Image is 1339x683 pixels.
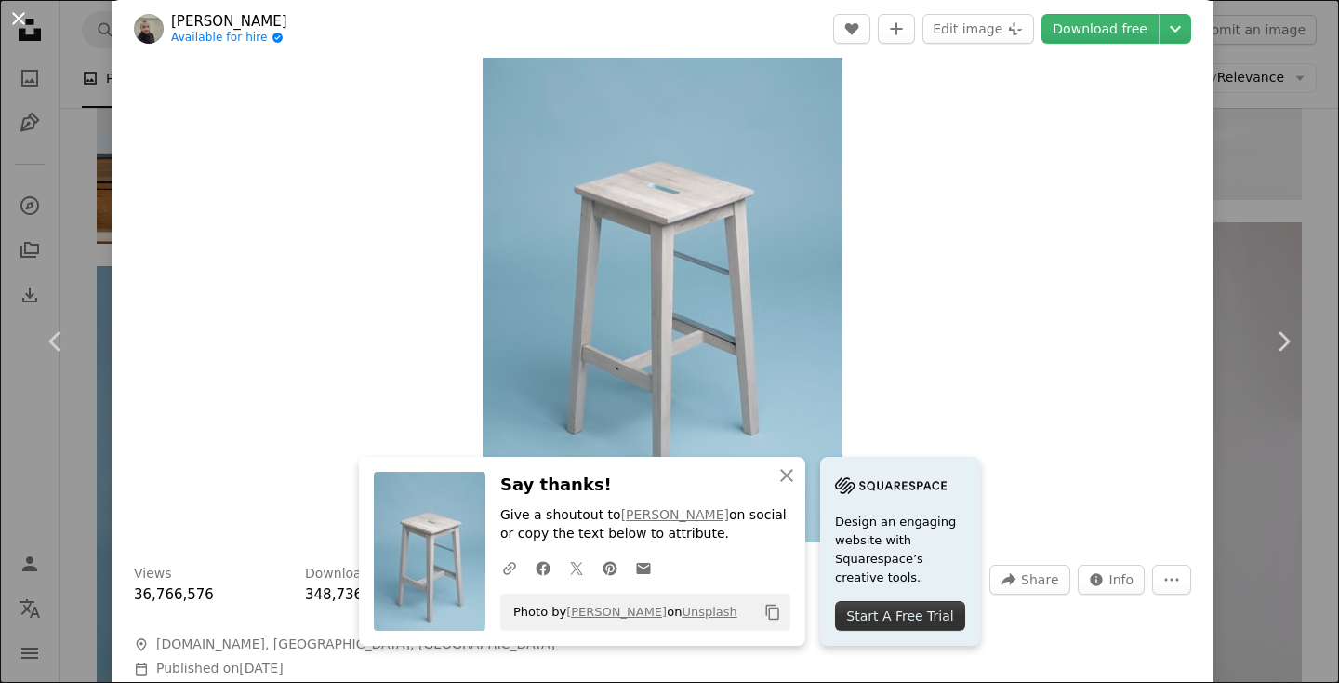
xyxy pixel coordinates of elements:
[504,597,737,627] span: Photo by on
[835,472,947,500] img: file-1705255347840-230a6ab5bca9image
[922,14,1034,44] button: Edit image
[500,506,790,543] p: Give a shoutout to on social or copy the text below to attribute.
[156,636,555,654] span: [DOMAIN_NAME], [GEOGRAPHIC_DATA], [GEOGRAPHIC_DATA]
[134,14,164,44] img: Go to Ruslan Bardash's profile
[171,12,287,31] a: [PERSON_NAME]
[1152,565,1191,595] button: More Actions
[627,549,660,586] a: Share over email
[1041,14,1159,44] a: Download free
[305,565,377,583] h3: Downloads
[134,565,172,583] h3: Views
[621,507,729,522] a: [PERSON_NAME]
[526,549,560,586] a: Share on Facebook
[305,586,363,603] span: 348,736
[1227,252,1339,431] a: Next
[1078,565,1146,595] button: Stats about this image
[1021,566,1058,594] span: Share
[171,31,287,46] a: Available for hire
[989,565,1069,595] button: Share this image
[878,14,915,44] button: Add to Collection
[239,661,283,676] time: August 24, 2017 at 2:28:22 PM CDT
[500,472,790,499] h3: Say thanks!
[593,549,627,586] a: Share on Pinterest
[156,661,284,676] span: Published on
[483,3,842,542] button: Zoom in on this image
[833,14,870,44] button: Like
[566,605,667,619] a: [PERSON_NAME]
[835,601,965,631] div: Start A Free Trial
[682,605,736,619] a: Unsplash
[560,549,593,586] a: Share on Twitter
[757,596,789,628] button: Copy to clipboard
[1109,566,1134,594] span: Info
[1160,14,1191,44] button: Choose download size
[134,586,214,603] span: 36,766,576
[483,3,842,542] img: beige wooden bar stool
[820,457,980,646] a: Design an engaging website with Squarespace’s creative tools.Start A Free Trial
[835,513,965,587] span: Design an engaging website with Squarespace’s creative tools.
